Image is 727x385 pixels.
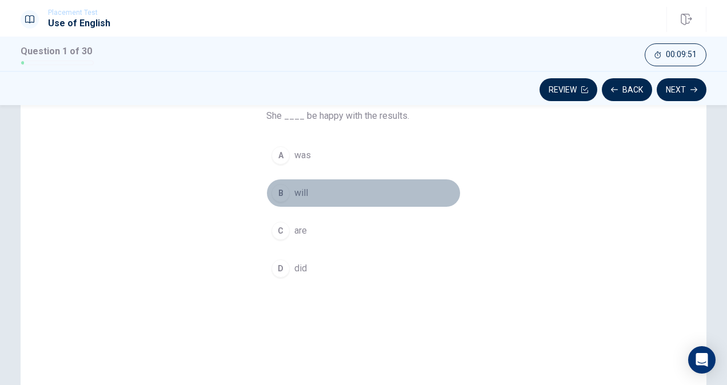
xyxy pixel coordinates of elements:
div: D [271,259,290,278]
button: Care [266,216,461,245]
span: She ____ be happy with the results. [266,109,461,123]
div: A [271,146,290,165]
button: Ddid [266,254,461,283]
h1: Use of English [48,17,110,30]
span: was [294,149,311,162]
button: Bwill [266,179,461,207]
span: Placement Test [48,9,110,17]
button: 00:09:51 [645,43,706,66]
span: did [294,262,307,275]
button: Review [540,78,597,101]
span: are [294,224,307,238]
h1: Question 1 of 30 [21,45,94,58]
div: B [271,184,290,202]
button: Next [657,78,706,101]
span: will [294,186,308,200]
div: Open Intercom Messenger [688,346,716,374]
button: Back [602,78,652,101]
button: Awas [266,141,461,170]
span: 00:09:51 [666,50,697,59]
div: C [271,222,290,240]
